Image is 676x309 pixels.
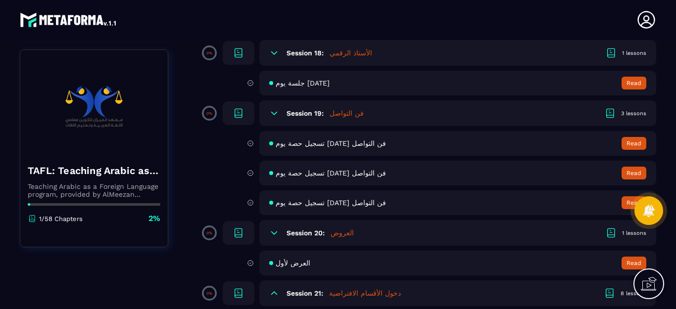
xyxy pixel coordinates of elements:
div: 3 lessons [621,110,646,117]
img: logo [20,10,118,30]
button: Read [622,196,646,209]
h6: Session 19: [287,109,324,117]
button: Read [622,77,646,89]
p: 2% [148,213,160,224]
h5: العروض [331,228,354,238]
p: 0% [206,291,212,296]
h6: Session 20: [287,229,325,237]
button: Read [622,137,646,150]
p: Teaching Arabic as a Foreign Language program, provided by AlMeezan Academy in the [GEOGRAPHIC_DATA] [28,182,160,198]
div: 8 lessons [621,290,646,297]
h6: Session 18: [287,49,324,57]
p: 0% [206,51,212,55]
span: جلسة يوم [DATE] [276,79,330,87]
span: تسجيل حصة يوم [DATE] فن التواصل [276,169,386,177]
h5: الأستاذ الرقمي [330,48,372,58]
button: Read [622,167,646,179]
h4: TAFL: Teaching Arabic as a Foreign Language program [28,164,160,177]
button: Read [622,257,646,269]
img: banner [28,57,160,156]
p: 1/58 Chapters [39,215,83,222]
div: 1 lessons [622,49,646,57]
h5: دخول الأقسام الافتراضية [329,288,401,298]
p: 0% [206,111,212,116]
span: العرض لأول [276,259,310,267]
p: 0% [206,231,212,235]
h6: Session 21: [287,289,323,297]
h5: فن التواصل [330,108,364,118]
div: 1 lessons [622,229,646,237]
span: تسجيل حصة يوم [DATE] فن التواصل [276,139,386,147]
span: تسجيل حصة يوم [DATE] فن التواصل [276,199,386,207]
